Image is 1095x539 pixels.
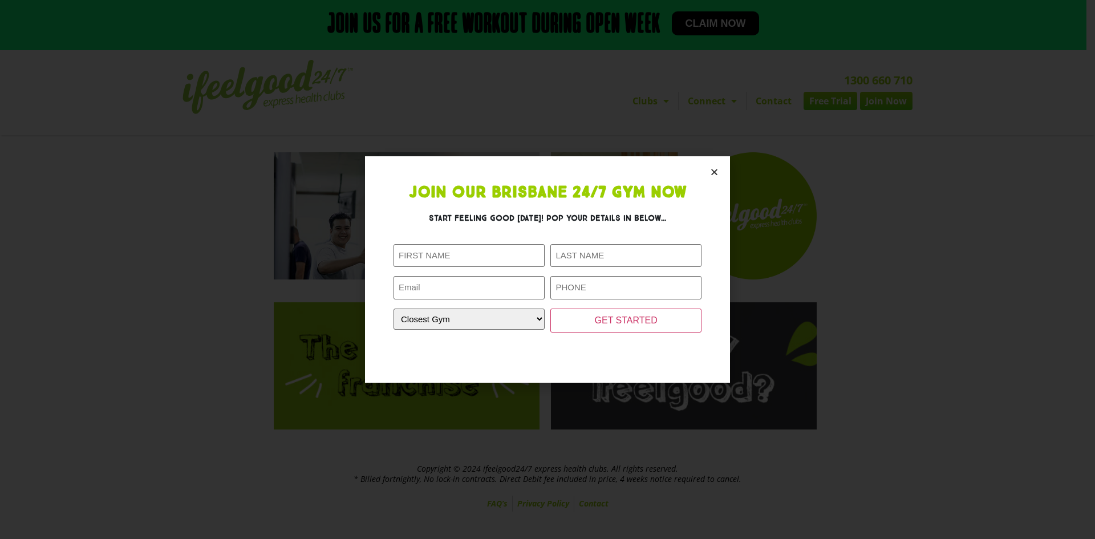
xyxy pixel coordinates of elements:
input: FIRST NAME [394,244,545,268]
input: GET STARTED [550,309,701,333]
input: LAST NAME [550,244,701,268]
h3: Start feeling good [DATE]! Pop your details in below... [394,212,701,224]
input: PHONE [550,276,701,299]
h1: Join Our Brisbane 24/7 Gym Now [394,185,701,201]
a: Close [710,168,719,176]
input: Email [394,276,545,299]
